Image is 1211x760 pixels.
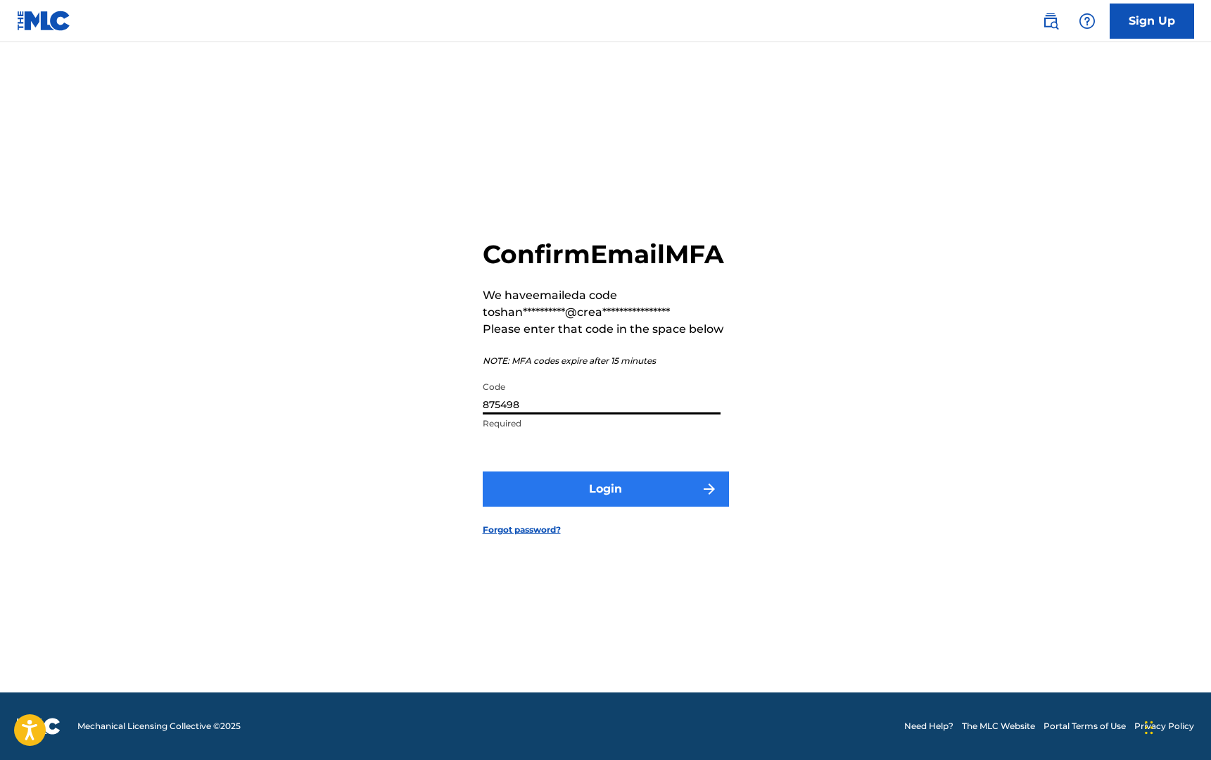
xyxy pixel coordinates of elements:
[701,481,718,498] img: f7272a7cc735f4ea7f67.svg
[17,11,71,31] img: MLC Logo
[483,471,729,507] button: Login
[1145,707,1153,749] div: Drag
[483,355,729,367] p: NOTE: MFA codes expire after 15 minutes
[904,720,953,733] a: Need Help?
[1044,720,1126,733] a: Portal Terms of Use
[1110,4,1194,39] a: Sign Up
[483,524,561,536] a: Forgot password?
[1042,13,1059,30] img: search
[1134,720,1194,733] a: Privacy Policy
[483,321,729,338] p: Please enter that code in the space below
[1079,13,1096,30] img: help
[77,720,241,733] span: Mechanical Licensing Collective © 2025
[1036,7,1065,35] a: Public Search
[962,720,1035,733] a: The MLC Website
[17,718,61,735] img: logo
[1073,7,1101,35] div: Help
[483,417,721,430] p: Required
[483,239,729,270] h2: Confirm Email MFA
[1141,692,1211,760] iframe: Chat Widget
